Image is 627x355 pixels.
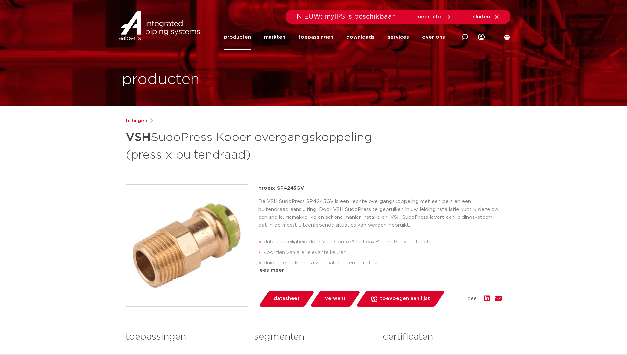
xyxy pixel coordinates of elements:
a: over ons [422,24,445,50]
a: services [388,24,409,50]
li: dubbele veiligheid door Visu-Control® en Leak Before Pressed-functie [264,237,502,247]
h1: producten [122,69,200,90]
a: downloads [346,24,374,50]
div: lees meer [258,266,502,274]
span: NIEUW: myIPS is beschikbaar [297,13,395,20]
span: deel: [467,295,479,303]
a: fittingen [126,117,147,125]
span: meer info [416,14,442,19]
nav: Menu [224,24,445,50]
a: sluiten [473,14,500,20]
h3: toepassingen [126,331,244,344]
span: datasheet [274,294,300,304]
h3: segmenten [254,331,373,344]
span: toevoegen aan lijst [380,294,430,304]
a: datasheet [258,291,315,307]
strong: VSH [126,132,151,143]
a: verwant [310,291,361,307]
li: voorzien van alle relevante keuren [264,247,502,258]
a: producten [224,24,251,50]
p: groep: SP4243GV [258,184,502,192]
p: De VSH SudoPress SP4243GV is een rechte overgangskoppeling met een pers en een buitendraad aanslu... [258,198,502,229]
span: verwant [325,294,346,304]
h1: SudoPress Koper overgangskoppeling (press x buitendraad) [126,128,374,163]
a: markten [264,24,285,50]
img: Product Image for VSH SudoPress Koper overgangskoppeling (press x buitendraad) [126,185,248,306]
li: duidelijke herkenning van materiaal en afmeting [264,258,502,268]
span: sluiten [473,14,490,19]
h3: certificaten [383,331,501,344]
a: toepassingen [298,24,333,50]
a: meer info [416,14,451,20]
